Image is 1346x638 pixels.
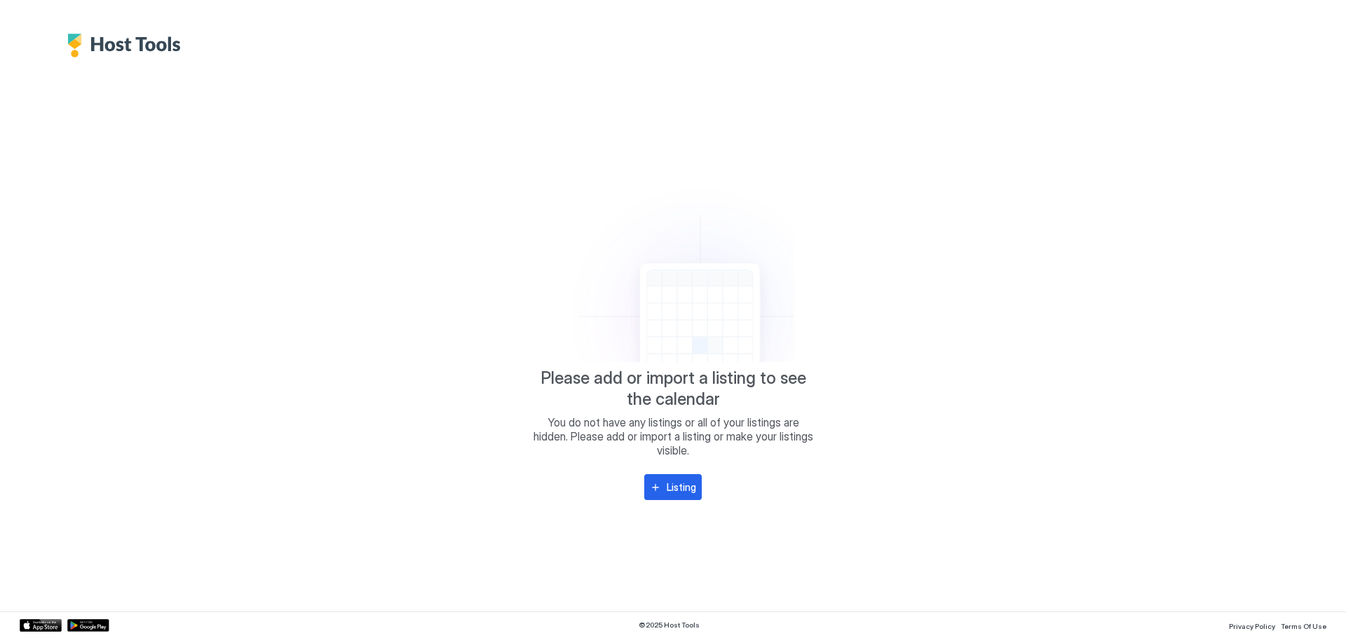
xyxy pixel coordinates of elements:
a: Terms Of Use [1281,618,1326,632]
div: Listing [667,480,696,494]
iframe: Intercom live chat [14,590,48,624]
span: Please add or import a listing to see the calendar [533,368,813,410]
span: Terms Of Use [1281,622,1326,630]
a: Privacy Policy [1229,618,1275,632]
span: You do not have any listings or all of your listings are hidden. Please add or import a listing o... [533,415,813,457]
span: Privacy Policy [1229,622,1275,630]
span: © 2025 Host Tools [639,620,700,630]
div: Host Tools Logo [67,34,188,57]
a: App Store [20,619,62,632]
a: Google Play Store [67,619,109,632]
button: Listing [644,474,702,500]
